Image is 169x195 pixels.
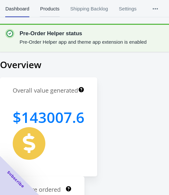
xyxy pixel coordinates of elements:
[40,0,59,17] span: Products
[6,170,25,189] span: Subscribe
[20,39,146,45] p: Pre-Order Helper app and theme app extension is enabled
[119,0,137,17] span: Settings
[5,0,29,17] span: Dashboard
[13,107,21,127] span: $
[142,0,169,17] button: More tabs
[13,107,84,127] h1: 143007.6
[70,0,108,17] span: Shipping Backlog
[13,86,78,95] h1: Overall value generated
[20,30,146,37] p: Pre-Order Helper status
